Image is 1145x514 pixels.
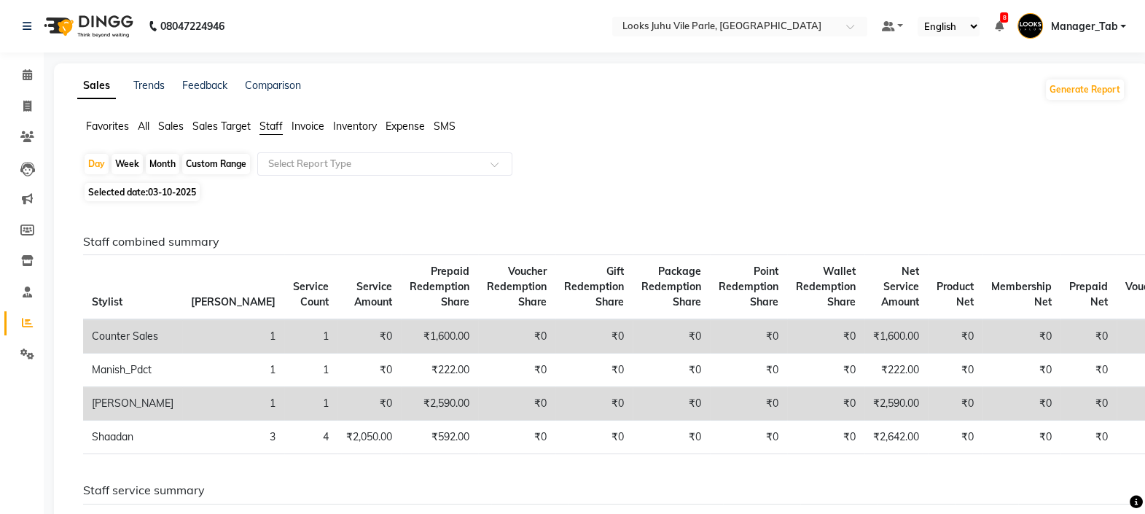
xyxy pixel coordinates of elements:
td: ₹1,600.00 [401,319,478,354]
span: [PERSON_NAME] [191,295,275,308]
td: ₹1,600.00 [864,319,928,354]
td: ₹0 [1060,354,1117,387]
td: ₹2,590.00 [401,387,478,421]
div: Month [146,154,179,174]
td: ₹0 [928,421,982,454]
div: Day [85,154,109,174]
span: Service Count [293,280,329,308]
a: Sales [77,73,116,99]
td: ₹592.00 [401,421,478,454]
td: ₹0 [787,319,864,354]
td: ₹0 [982,421,1060,454]
span: Inventory [333,120,377,133]
td: ₹0 [633,319,710,354]
td: ₹0 [928,354,982,387]
td: ₹0 [478,387,555,421]
td: ₹2,642.00 [864,421,928,454]
td: ₹0 [478,319,555,354]
td: ₹0 [982,319,1060,354]
span: 8 [1000,12,1008,23]
span: Gift Redemption Share [564,265,624,308]
td: 1 [284,387,337,421]
span: Package Redemption Share [641,265,701,308]
h6: Staff service summary [83,483,1114,497]
td: ₹0 [633,421,710,454]
td: 3 [182,421,284,454]
span: All [138,120,149,133]
span: 03-10-2025 [148,187,196,198]
img: Manager_Tab [1017,13,1043,39]
td: ₹0 [555,354,633,387]
span: Manager_Tab [1050,19,1117,34]
td: ₹0 [982,387,1060,421]
td: ₹222.00 [401,354,478,387]
span: Sales [158,120,184,133]
span: Net Service Amount [881,265,919,308]
span: Sales Target [192,120,251,133]
span: Point Redemption Share [719,265,778,308]
span: Invoice [292,120,324,133]
span: Favorites [86,120,129,133]
a: Trends [133,79,165,92]
td: ₹0 [787,354,864,387]
td: ₹0 [1060,421,1117,454]
a: Feedback [182,79,227,92]
td: ₹0 [928,319,982,354]
td: ₹0 [633,354,710,387]
span: Prepaid Redemption Share [410,265,469,308]
td: ₹0 [633,387,710,421]
td: ₹0 [478,354,555,387]
span: Selected date: [85,183,200,201]
span: Stylist [92,295,122,308]
td: ₹0 [928,387,982,421]
div: Week [112,154,143,174]
a: 8 [994,20,1003,33]
td: ₹2,050.00 [337,421,401,454]
td: 1 [284,354,337,387]
div: Custom Range [182,154,250,174]
span: Product Net [937,280,974,308]
td: ₹0 [787,421,864,454]
button: Generate Report [1046,79,1124,100]
span: Membership Net [991,280,1052,308]
td: Counter Sales [83,319,182,354]
img: logo [37,6,137,47]
span: Wallet Redemption Share [796,265,856,308]
td: 4 [284,421,337,454]
span: Voucher Redemption Share [487,265,547,308]
td: ₹0 [982,354,1060,387]
h6: Staff combined summary [83,235,1114,249]
td: 1 [182,319,284,354]
td: 1 [284,319,337,354]
td: ₹0 [1060,319,1117,354]
td: ₹0 [710,354,787,387]
td: ₹0 [1060,387,1117,421]
td: ₹0 [787,387,864,421]
td: ₹0 [710,421,787,454]
td: ₹0 [710,387,787,421]
span: Service Amount [354,280,392,308]
td: ₹0 [337,354,401,387]
span: Prepaid Net [1069,280,1108,308]
td: ₹0 [337,319,401,354]
b: 08047224946 [160,6,224,47]
td: [PERSON_NAME] [83,387,182,421]
td: Manish_Pdct [83,354,182,387]
td: ₹222.00 [864,354,928,387]
td: ₹2,590.00 [864,387,928,421]
td: ₹0 [555,387,633,421]
a: Comparison [245,79,301,92]
span: Expense [386,120,425,133]
td: ₹0 [710,319,787,354]
td: ₹0 [555,421,633,454]
td: ₹0 [555,319,633,354]
td: 1 [182,387,284,421]
td: ₹0 [337,387,401,421]
span: Staff [259,120,283,133]
td: 1 [182,354,284,387]
span: SMS [434,120,456,133]
td: ₹0 [478,421,555,454]
td: Shaadan [83,421,182,454]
